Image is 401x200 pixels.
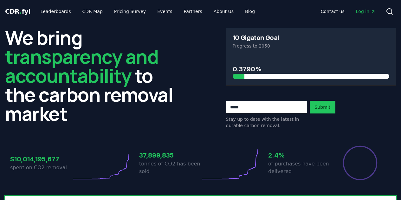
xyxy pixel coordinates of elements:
[5,43,158,88] span: transparency and accountability
[152,6,177,17] a: Events
[77,6,108,17] a: CDR Map
[268,160,330,175] p: of purchases have been delivered
[356,8,376,15] span: Log in
[10,164,72,171] p: spent on CO2 removal
[226,116,307,129] p: Stay up to date with the latest in durable carbon removal.
[342,145,378,181] div: Percentage of sales delivered
[139,160,201,175] p: tonnes of CO2 has been sold
[20,8,22,15] span: .
[310,101,336,113] button: Submit
[233,43,390,49] p: Progress to 2050
[233,35,279,41] h3: 10 Gigaton Goal
[268,151,330,160] h3: 2.4%
[5,7,30,16] a: CDR.fyi
[36,6,260,17] nav: Main
[36,6,76,17] a: Leaderboards
[316,6,350,17] a: Contact us
[351,6,381,17] a: Log in
[240,6,260,17] a: Blog
[233,64,390,74] h3: 0.3790%
[209,6,239,17] a: About Us
[5,8,30,15] span: CDR fyi
[5,28,175,123] h2: We bring to the carbon removal market
[109,6,151,17] a: Pricing Survey
[179,6,207,17] a: Partners
[139,151,201,160] h3: 37,899,835
[316,6,381,17] nav: Main
[10,154,72,164] h3: $10,014,195,677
